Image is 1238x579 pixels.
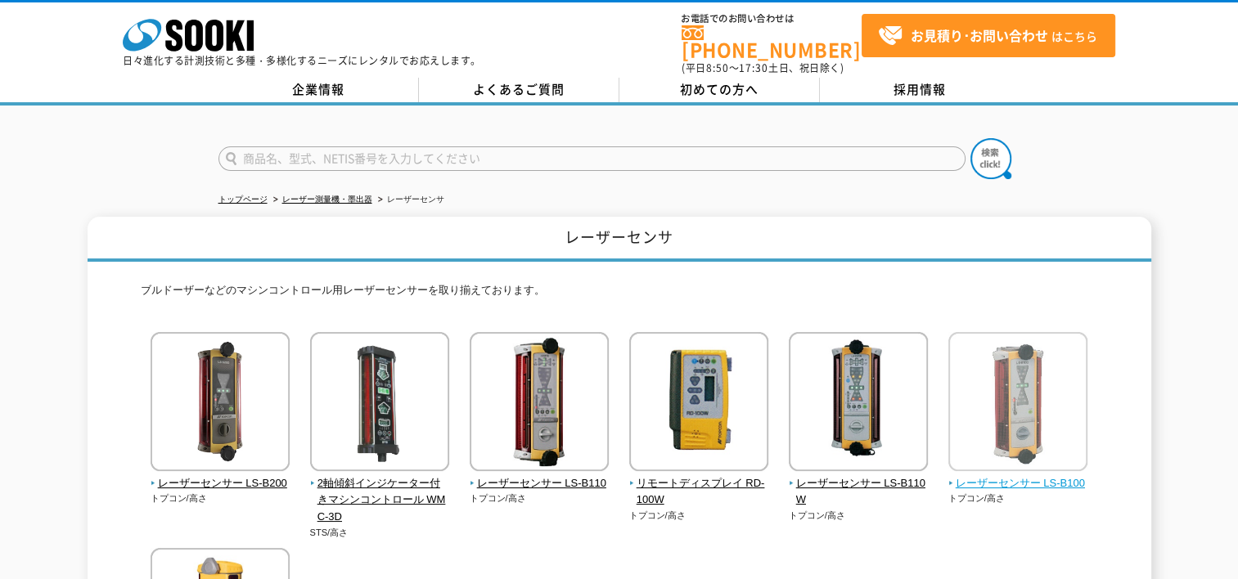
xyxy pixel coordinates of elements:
[682,61,844,75] span: (平日 ～ 土日、祝日除く)
[218,146,966,171] input: 商品名、型式、NETIS番号を入力してください
[682,14,862,24] span: お電話でのお問い合わせは
[141,282,1098,307] p: ブルドーザーなどのマシンコントロール用レーザーセンサーを取り揃えております。
[789,475,929,509] span: レーザーセンサー LS-B110W
[310,475,450,526] span: 2軸傾斜インジケーター付きマシンコントロール WMC-3D
[282,195,372,204] a: レーザー測量機・墨出器
[470,491,610,505] p: トプコン/高さ
[88,217,1151,262] h1: レーザーセンサ
[739,61,768,75] span: 17:30
[878,24,1097,48] span: はこちら
[911,25,1048,45] strong: お見積り･お問い合わせ
[310,460,450,526] a: 2軸傾斜インジケーター付きマシンコントロール WMC-3D
[470,475,610,492] span: レーザーセンサー LS-B110
[970,138,1011,179] img: btn_search.png
[629,509,769,523] p: トプコン/高さ
[629,460,769,509] a: リモートディスプレイ RD-100W
[629,332,768,475] img: リモートディスプレイ RD-100W
[820,78,1020,102] a: 採用情報
[419,78,619,102] a: よくあるご質問
[948,332,1087,475] img: レーザーセンサー LS-B100
[470,332,609,475] img: レーザーセンサー LS-B110
[682,25,862,59] a: [PHONE_NUMBER]
[151,460,290,492] a: レーザーセンサー LS-B200
[151,491,290,505] p: トプコン/高さ
[629,475,769,509] span: リモートディスプレイ RD-100W
[470,460,610,492] a: レーザーセンサー LS-B110
[680,80,759,98] span: 初めての方へ
[789,509,929,523] p: トプコン/高さ
[310,526,450,540] p: STS/高さ
[948,460,1088,492] a: レーザーセンサー LS-B100
[375,191,444,209] li: レーザーセンサ
[789,332,928,475] img: レーザーセンサー LS-B110W
[151,332,290,475] img: レーザーセンサー LS-B200
[948,491,1088,505] p: トプコン/高さ
[151,475,290,492] span: レーザーセンサー LS-B200
[948,475,1088,492] span: レーザーセンサー LS-B100
[619,78,820,102] a: 初めての方へ
[218,78,419,102] a: 企業情報
[862,14,1115,57] a: お見積り･お問い合わせはこちら
[706,61,729,75] span: 8:50
[218,195,268,204] a: トップページ
[310,332,449,475] img: 2軸傾斜インジケーター付きマシンコントロール WMC-3D
[123,56,481,65] p: 日々進化する計測技術と多種・多様化するニーズにレンタルでお応えします。
[789,460,929,509] a: レーザーセンサー LS-B110W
